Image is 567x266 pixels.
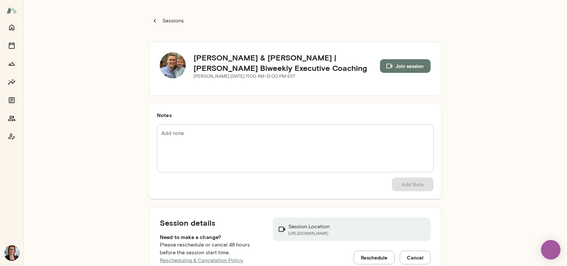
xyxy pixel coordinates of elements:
p: [PERSON_NAME] · [DATE] · 11:00 AM-12:00 PM EST [194,73,380,80]
button: Coach app [5,130,18,143]
h6: Notes [157,111,434,119]
a: Rescheduling & Cancelation Policy. [160,257,244,263]
button: Sessions [5,39,18,52]
a: [URL][DOMAIN_NAME] [288,231,330,236]
button: Join session [380,59,431,73]
h6: Need to make a change? [160,233,262,241]
p: Sessions [161,17,184,25]
button: Cancel [400,251,431,264]
button: Growth Plan [5,57,18,70]
button: Reschedule [354,251,395,264]
p: Please reschedule or cancel 48 hours before the session start time. [160,241,262,264]
button: Insights [5,75,18,88]
button: Documents [5,94,18,107]
p: Session Location [288,223,330,231]
button: Home [5,21,18,34]
h5: [PERSON_NAME] & [PERSON_NAME] | [PERSON_NAME] Biweekly Executive Coaching [194,52,380,73]
img: Mento [6,4,17,17]
img: Michael Ducharme [160,52,186,78]
button: Members [5,112,18,125]
button: Sessions [149,14,187,27]
img: Jennifer Alvarez [4,245,19,261]
h5: Session details [160,218,262,228]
